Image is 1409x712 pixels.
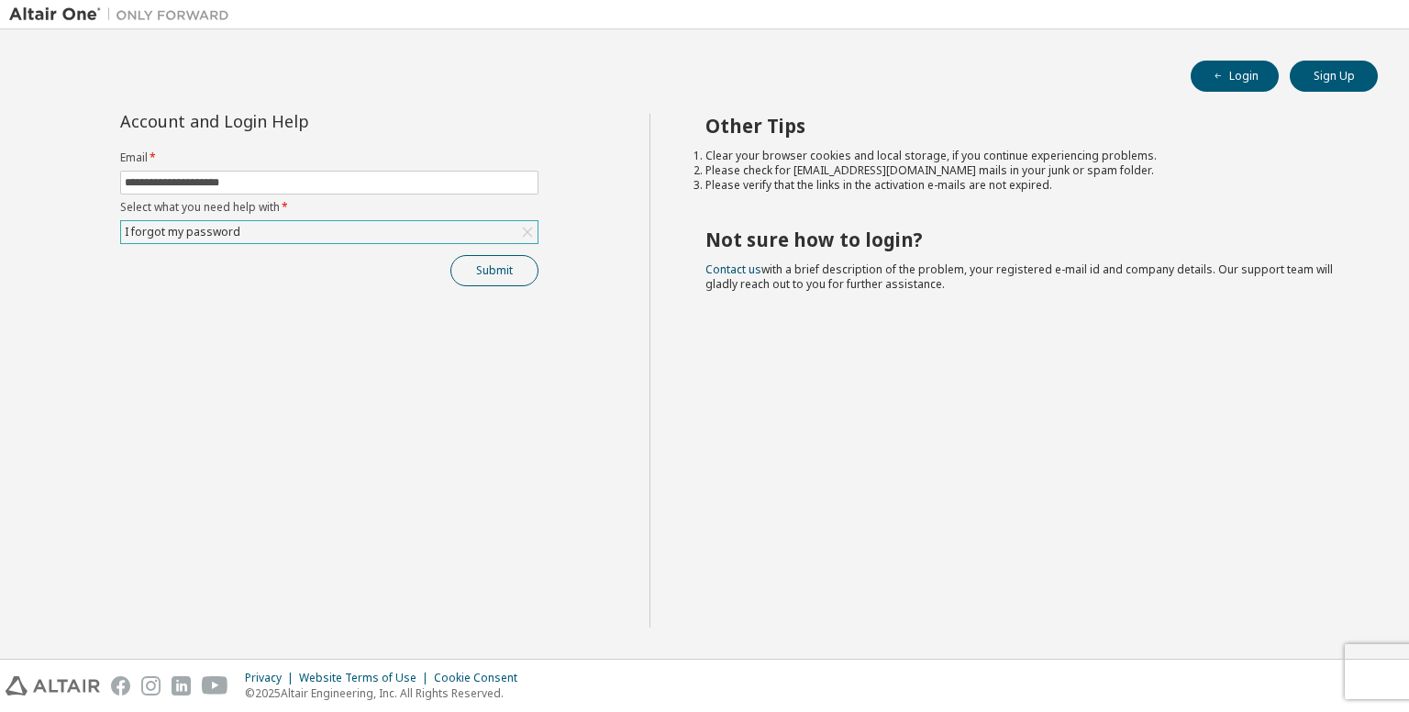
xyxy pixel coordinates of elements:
[111,676,130,695] img: facebook.svg
[120,150,538,165] label: Email
[705,178,1346,193] li: Please verify that the links in the activation e-mails are not expired.
[299,671,434,685] div: Website Terms of Use
[122,222,243,242] div: I forgot my password
[202,676,228,695] img: youtube.svg
[434,671,528,685] div: Cookie Consent
[6,676,100,695] img: altair_logo.svg
[1191,61,1279,92] button: Login
[1290,61,1378,92] button: Sign Up
[141,676,161,695] img: instagram.svg
[245,671,299,685] div: Privacy
[245,685,528,701] p: © 2025 Altair Engineering, Inc. All Rights Reserved.
[705,261,1333,292] span: with a brief description of the problem, your registered e-mail id and company details. Our suppo...
[705,261,761,277] a: Contact us
[705,163,1346,178] li: Please check for [EMAIL_ADDRESS][DOMAIN_NAME] mails in your junk or spam folder.
[705,228,1346,251] h2: Not sure how to login?
[120,200,538,215] label: Select what you need help with
[120,114,455,128] div: Account and Login Help
[121,221,538,243] div: I forgot my password
[172,676,191,695] img: linkedin.svg
[9,6,239,24] img: Altair One
[705,114,1346,138] h2: Other Tips
[705,149,1346,163] li: Clear your browser cookies and local storage, if you continue experiencing problems.
[450,255,538,286] button: Submit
